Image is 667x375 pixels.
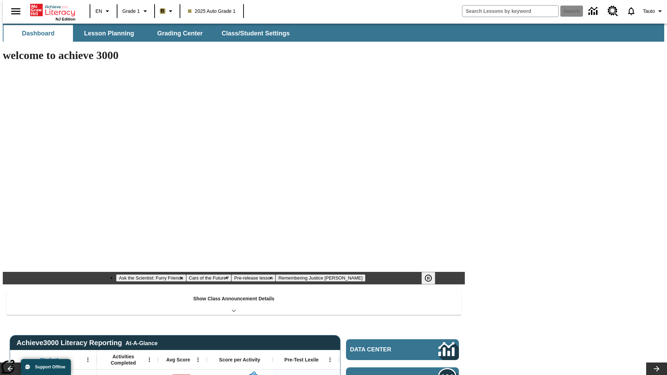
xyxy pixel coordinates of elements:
div: SubNavbar [3,25,296,42]
button: Grade: Grade 1, Select a grade [120,5,152,17]
button: Open Menu [83,355,93,365]
button: Open Menu [144,355,155,365]
a: Notifications [622,2,640,20]
button: Open side menu [6,1,26,22]
a: Data Center [584,2,603,21]
span: EN [96,8,102,15]
span: NJ Edition [56,17,75,21]
button: Language: EN, Select a language [92,5,115,17]
span: Activities Completed [100,353,146,366]
span: Score per Activity [219,357,261,363]
button: Class/Student Settings [216,25,295,42]
h1: welcome to achieve 3000 [3,49,465,62]
a: Resource Center, Will open in new tab [603,2,622,20]
button: Boost Class color is light brown. Change class color [157,5,178,17]
span: Tauto [643,8,655,15]
button: Profile/Settings [640,5,667,17]
div: Home [30,2,75,21]
span: Student [40,357,58,363]
span: B [161,7,164,15]
span: Support Offline [35,365,65,369]
button: Slide 3 Pre-release lesson [231,274,275,282]
input: search field [462,6,558,17]
button: Slide 1 Ask the Scientist: Furry Friends [116,274,186,282]
span: Data Center [350,346,415,353]
button: Grading Center [145,25,215,42]
span: Achieve3000 Literacy Reporting [17,339,158,347]
span: Grade 1 [122,8,140,15]
button: Pause [421,272,435,284]
span: Class/Student Settings [222,30,290,37]
span: Grading Center [157,30,203,37]
span: Lesson Planning [84,30,134,37]
a: Home [30,3,75,17]
div: Pause [421,272,442,284]
a: Data Center [346,339,459,360]
span: Pre-Test Lexile [285,357,319,363]
button: Slide 4 Remembering Justice O'Connor [275,274,365,282]
button: Open Menu [193,355,203,365]
div: Show Class Announcement Details [6,291,461,315]
div: At-A-Glance [125,339,157,347]
span: Dashboard [22,30,55,37]
p: Show Class Announcement Details [193,295,274,302]
span: 2025 Auto Grade 1 [188,8,236,15]
button: Support Offline [21,359,71,375]
button: Lesson carousel, Next [646,362,667,375]
span: Avg Score [166,357,190,363]
button: Slide 2 Cars of the Future? [186,274,232,282]
button: Dashboard [3,25,73,42]
button: Open Menu [325,355,335,365]
button: Lesson Planning [74,25,144,42]
div: SubNavbar [3,24,664,42]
